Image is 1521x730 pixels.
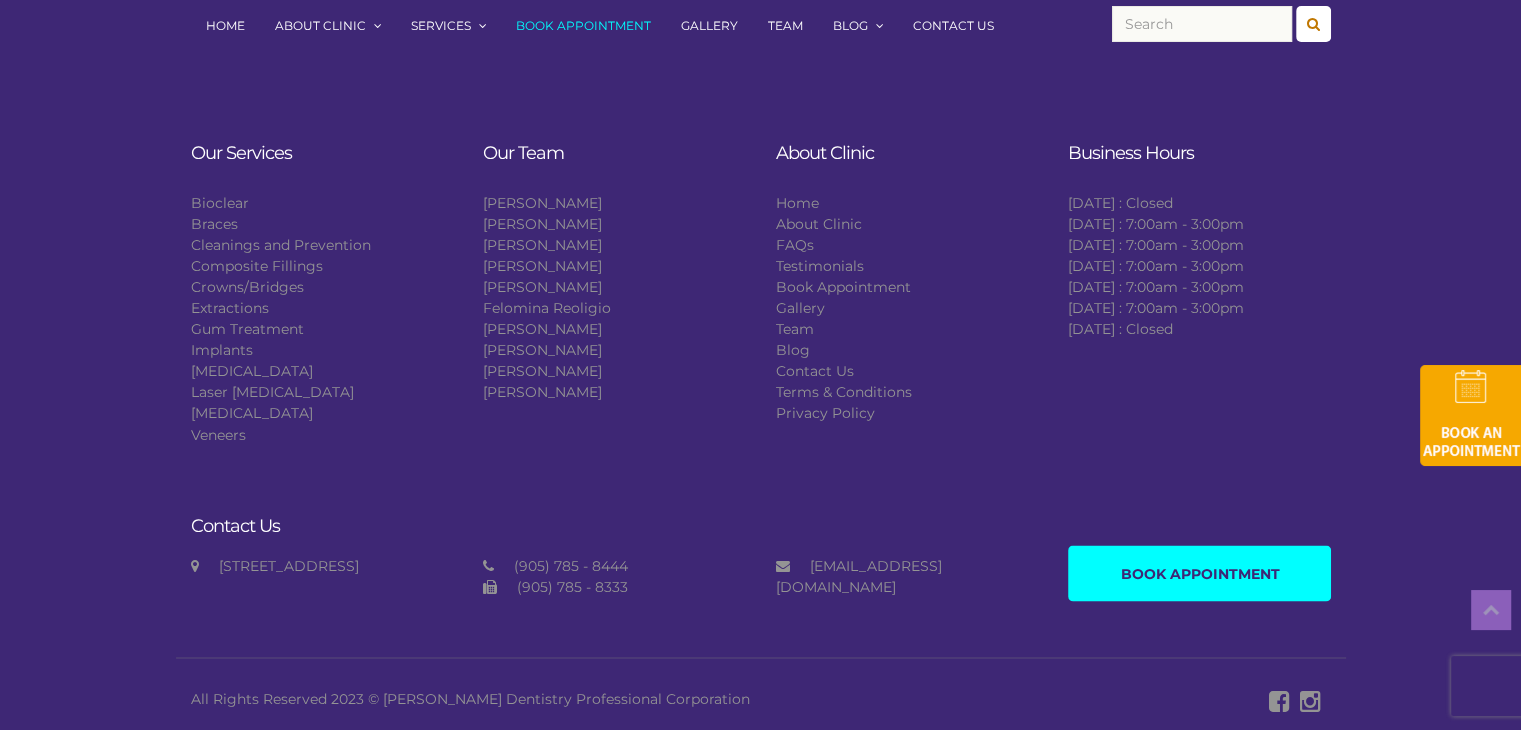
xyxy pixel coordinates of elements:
[1420,365,1521,466] img: book-an-appointment-hod-gld.png
[483,257,602,275] a: [PERSON_NAME]
[1068,545,1331,601] a: Book Appointment
[776,236,814,254] a: FAQs
[776,299,825,317] a: Gallery
[191,515,1039,535] h3: Contact Us
[1471,590,1511,630] a: Top
[191,257,323,275] a: Composite Fillings
[191,404,313,422] a: [MEDICAL_DATA]
[776,257,864,275] a: Testimonials
[191,278,304,296] a: Crowns/Bridges
[776,383,912,401] a: Terms & Conditions
[483,576,745,597] div: (905) 785 - 8333
[1068,214,1331,235] li: [DATE] : 7:00am - 3:00pm
[776,215,862,233] a: About Clinic
[191,362,313,380] a: [MEDICAL_DATA]
[1068,193,1331,214] li: [DATE] : Closed
[776,404,875,422] a: Privacy Policy
[191,143,454,163] h3: Our Services
[483,278,602,296] a: [PERSON_NAME]
[776,194,819,212] a: Home
[191,341,253,359] a: Implants
[1068,143,1331,163] h3: Business Hours
[776,341,810,359] a: Blog
[483,143,746,163] h3: Our Team
[1068,298,1331,319] li: [DATE] : 7:00am - 3:00pm
[483,215,602,233] a: [PERSON_NAME]
[191,555,453,576] div: [STREET_ADDRESS]
[191,320,304,338] a: Gum Treatment
[483,236,602,254] a: [PERSON_NAME]
[483,194,602,212] a: [PERSON_NAME]
[191,383,354,401] a: Laser [MEDICAL_DATA]
[176,688,1054,709] div: All Rights Reserved 2023 © [PERSON_NAME] Dentistry Professional Corporation
[191,194,249,212] a: Bioclear
[191,299,269,317] a: Extractions
[776,362,854,380] a: Contact Us
[776,143,1039,163] h3: About Clinic
[483,320,602,338] a: [PERSON_NAME]
[776,320,814,338] a: Team
[191,215,238,233] a: Braces
[775,556,941,595] a: [EMAIL_ADDRESS][DOMAIN_NAME]
[483,299,611,317] a: Felomina Reoligio
[483,383,602,401] a: [PERSON_NAME]
[1112,6,1292,42] input: Search
[1068,277,1331,298] li: [DATE] : 7:00am - 3:00pm
[776,278,911,296] a: Book Appointment
[483,362,602,380] a: [PERSON_NAME]
[1068,319,1331,340] li: [DATE] : Closed
[1068,256,1331,277] li: [DATE] : 7:00am - 3:00pm
[191,236,371,254] a: Cleanings and Prevention
[1068,235,1331,256] li: [DATE] : 7:00am - 3:00pm
[191,425,246,443] a: Veneers
[483,555,745,576] div: (905) 785 - 8444
[483,341,602,359] a: [PERSON_NAME]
